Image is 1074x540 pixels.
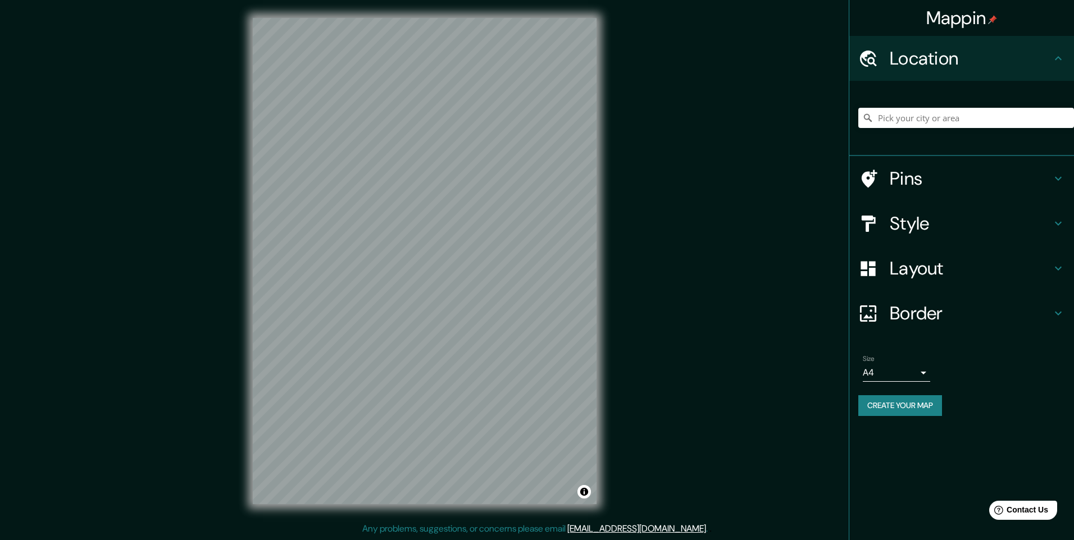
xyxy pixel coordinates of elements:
[890,302,1052,324] h4: Border
[974,496,1062,528] iframe: Help widget launcher
[849,156,1074,201] div: Pins
[863,364,930,382] div: A4
[567,523,706,534] a: [EMAIL_ADDRESS][DOMAIN_NAME]
[849,291,1074,336] div: Border
[890,47,1052,70] h4: Location
[890,257,1052,280] h4: Layout
[849,246,1074,291] div: Layout
[863,354,875,364] label: Size
[858,108,1074,128] input: Pick your city or area
[577,485,591,498] button: Toggle attribution
[890,212,1052,235] h4: Style
[253,18,597,504] canvas: Map
[362,522,708,536] p: Any problems, suggestions, or concerns please email .
[988,15,997,24] img: pin-icon.png
[890,167,1052,190] h4: Pins
[708,522,709,536] div: .
[858,395,942,416] button: Create your map
[849,36,1074,81] div: Location
[709,522,712,536] div: .
[849,201,1074,246] div: Style
[926,7,998,29] h4: Mappin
